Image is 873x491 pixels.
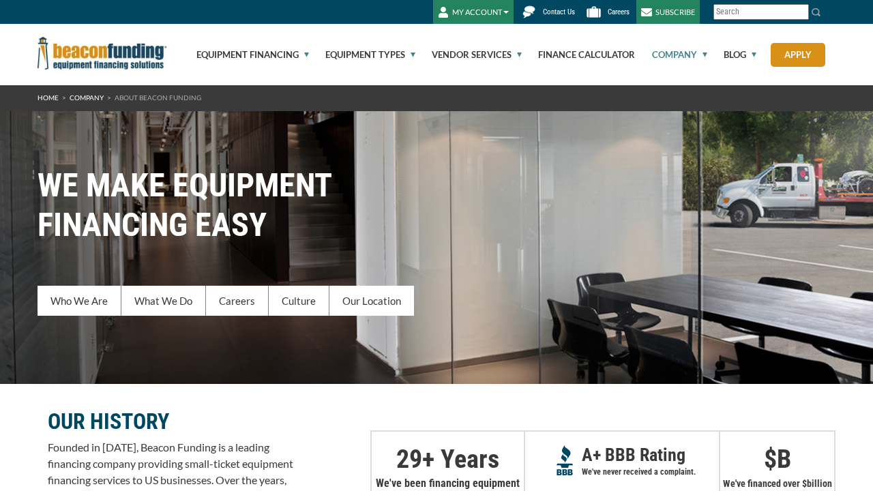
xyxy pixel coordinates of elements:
p: + Years [372,452,524,466]
span: Careers [608,8,630,16]
span: 29 [396,444,422,474]
a: Vendor Services [416,24,522,85]
img: Beacon Funding Corporation [38,37,167,70]
p: OUR HISTORY [48,413,293,430]
a: Equipment Financing [181,24,309,85]
p: A+ BBB Rating [582,448,719,462]
a: Beacon Funding Corporation [38,46,167,57]
img: A+ Reputation BBB [557,445,574,475]
a: Blog [708,24,756,85]
p: $ B [720,452,834,466]
h1: WE MAKE EQUIPMENT FINANCING EASY [38,166,835,245]
a: Culture [269,286,329,316]
p: We've never received a complaint. [582,465,719,479]
a: Our Location [329,286,414,316]
a: What We Do [121,286,206,316]
a: Apply [771,43,825,67]
a: Equipment Types [310,24,415,85]
a: Company [70,93,104,102]
a: Who We Are [38,286,121,316]
span: About Beacon Funding [115,93,201,102]
a: Careers [206,286,269,316]
a: HOME [38,93,59,102]
a: Company [636,24,707,85]
input: Search [713,4,809,20]
span: Contact Us [543,8,575,16]
a: Finance Calculator [522,24,635,85]
img: Search [811,7,822,18]
a: Clear search text [795,7,805,18]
